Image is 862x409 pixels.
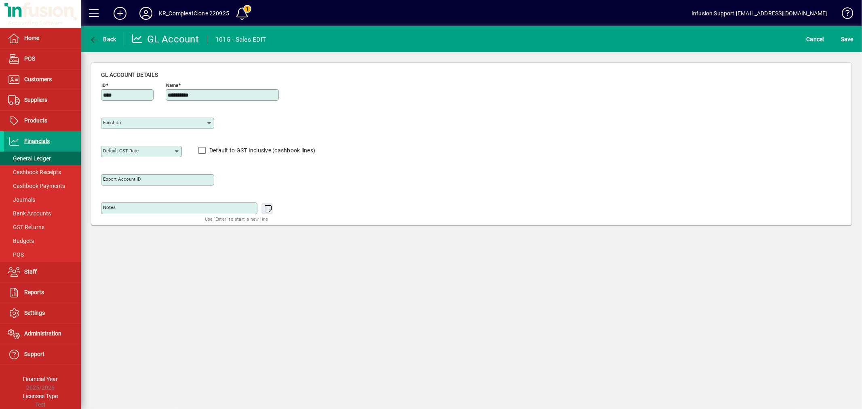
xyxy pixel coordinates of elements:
span: Staff [24,268,37,275]
button: Cancel [805,32,826,46]
a: POS [4,49,81,69]
div: Infusion Support [EMAIL_ADDRESS][DOMAIN_NAME] [691,7,828,20]
a: Budgets [4,234,81,248]
a: Home [4,28,81,48]
a: Cashbook Payments [4,179,81,193]
app-page-header-button: Back [81,32,125,46]
span: Cancel [807,33,824,46]
span: Cashbook Payments [8,183,65,189]
a: Administration [4,324,81,344]
button: Back [87,32,118,46]
span: General Ledger [8,155,51,162]
span: GL account details [101,72,158,78]
span: Financials [24,138,50,144]
span: POS [8,251,24,258]
div: 1015 - Sales EDIT [215,33,266,46]
div: GL Account [131,33,199,46]
mat-label: Function [103,120,121,125]
a: Journals [4,193,81,207]
a: Suppliers [4,90,81,110]
div: KR_CompleatClone 220925 [159,7,229,20]
span: Journals [8,196,35,203]
a: General Ledger [4,152,81,165]
button: Profile [133,6,159,21]
span: Licensee Type [23,393,58,399]
a: Customers [4,70,81,90]
span: Support [24,351,44,357]
span: Budgets [8,238,34,244]
span: Back [89,36,116,42]
span: Financial Year [23,376,58,382]
button: Save [839,32,856,46]
span: GST Returns [8,224,44,230]
span: POS [24,55,35,62]
a: Staff [4,262,81,282]
mat-label: ID [101,82,106,88]
mat-hint: Use 'Enter' to start a new line [205,214,268,223]
span: Suppliers [24,97,47,103]
span: Customers [24,76,52,82]
span: Administration [24,330,61,337]
span: Cashbook Receipts [8,169,61,175]
span: Reports [24,289,44,295]
a: GST Returns [4,220,81,234]
span: Home [24,35,39,41]
span: Settings [24,310,45,316]
a: POS [4,248,81,261]
mat-label: Default GST rate [103,148,139,154]
label: Default to GST Inclusive (cashbook lines) [208,146,315,154]
mat-label: Name [166,82,178,88]
a: Reports [4,283,81,303]
span: S [841,36,844,42]
span: Products [24,117,47,124]
mat-label: Notes [103,204,116,210]
a: Support [4,344,81,365]
a: Cashbook Receipts [4,165,81,179]
a: Bank Accounts [4,207,81,220]
a: Products [4,111,81,131]
a: Settings [4,303,81,323]
button: Add [107,6,133,21]
span: ave [841,33,854,46]
span: Bank Accounts [8,210,51,217]
mat-label: Export account ID [103,176,141,182]
a: Knowledge Base [836,2,852,28]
